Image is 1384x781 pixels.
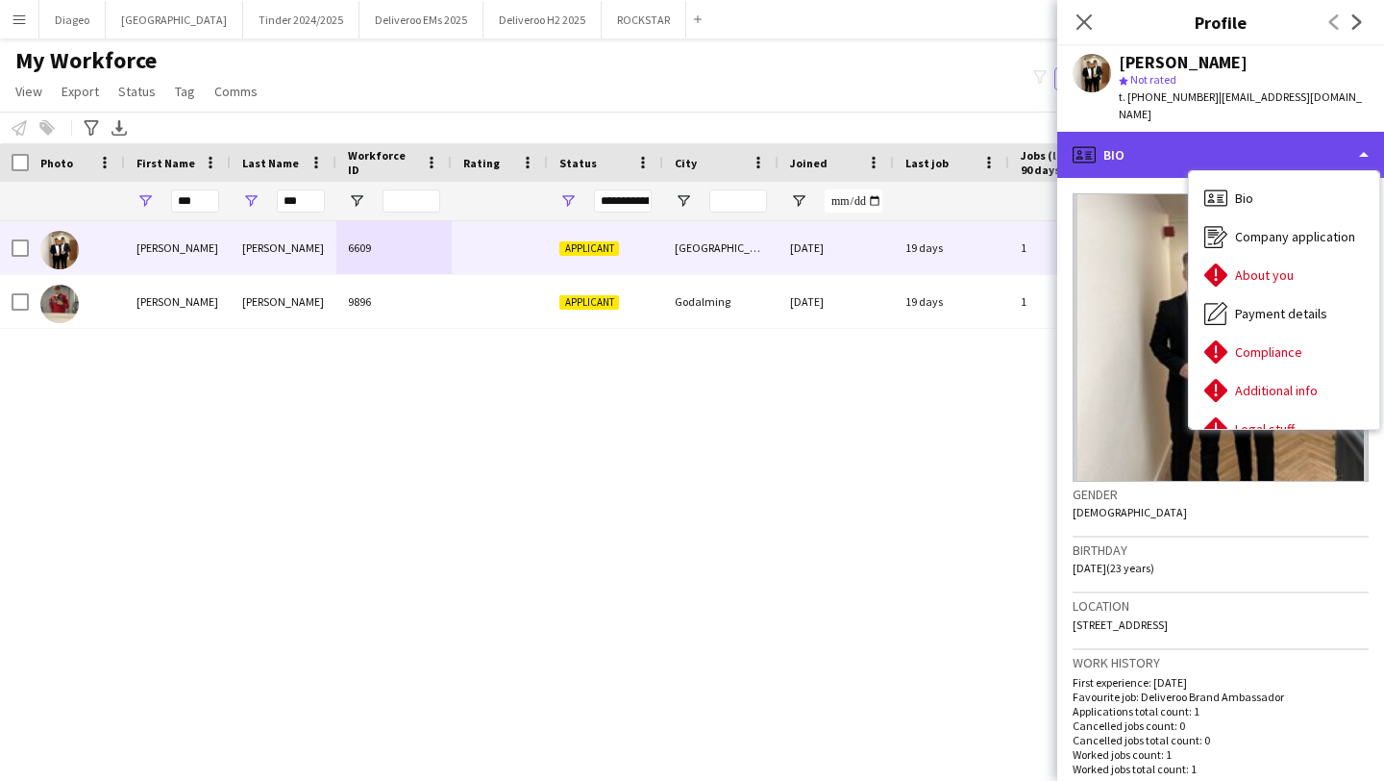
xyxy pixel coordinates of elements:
input: First Name Filter Input [171,189,219,213]
img: Sam Carter [40,231,79,269]
div: [DATE] [778,221,894,274]
button: Open Filter Menu [790,192,807,210]
div: 1 [1009,275,1134,328]
button: Diageo [39,1,106,38]
span: Legal stuff [1235,420,1295,438]
span: View [15,83,42,100]
span: Not rated [1130,72,1176,87]
div: [DATE] [778,275,894,328]
a: View [8,79,50,104]
div: 6609 [336,221,452,274]
span: Last Name [242,156,299,170]
app-action-btn: Advanced filters [80,116,103,139]
p: Worked jobs total count: 1 [1073,762,1369,776]
a: Comms [207,79,265,104]
button: Deliveroo EMs 2025 [359,1,483,38]
p: Applications total count: 1 [1073,704,1369,718]
div: [PERSON_NAME] [231,275,336,328]
p: First experience: [DATE] [1073,675,1369,690]
div: Bio [1189,179,1379,217]
span: Tag [175,83,195,100]
div: [GEOGRAPHIC_DATA] [663,221,778,274]
input: Workforce ID Filter Input [383,189,440,213]
button: Open Filter Menu [559,192,577,210]
div: [PERSON_NAME] [231,221,336,274]
div: [PERSON_NAME] [125,275,231,328]
button: Tinder 2024/2025 [243,1,359,38]
span: My Workforce [15,46,157,75]
div: Payment details [1189,294,1379,333]
p: Cancelled jobs count: 0 [1073,718,1369,733]
span: Comms [214,83,258,100]
button: [GEOGRAPHIC_DATA] [106,1,243,38]
div: Bio [1057,132,1384,178]
span: Additional info [1235,382,1318,399]
span: Jobs (last 90 days) [1021,148,1076,177]
a: Export [54,79,107,104]
div: 9896 [336,275,452,328]
p: Worked jobs count: 1 [1073,747,1369,762]
app-action-btn: Export XLSX [108,116,131,139]
div: Legal stuff [1189,410,1379,448]
span: Compliance [1235,343,1302,361]
span: Payment details [1235,305,1327,322]
span: About you [1235,266,1294,284]
input: Last Name Filter Input [277,189,325,213]
button: Open Filter Menu [348,192,365,210]
span: Bio [1235,189,1253,207]
p: Favourite job: Deliveroo Brand Ambassador [1073,690,1369,704]
img: Crew avatar or photo [1073,193,1369,482]
span: Last job [905,156,949,170]
span: Photo [40,156,73,170]
div: Godalming [663,275,778,328]
a: Tag [167,79,203,104]
a: Status [111,79,163,104]
button: Everyone9,758 [1054,67,1150,90]
span: Applicant [559,295,619,310]
img: Sam Carter [40,285,79,323]
div: 19 days [894,275,1009,328]
input: City Filter Input [709,189,767,213]
div: Company application [1189,217,1379,256]
h3: Birthday [1073,542,1369,559]
button: Open Filter Menu [136,192,154,210]
h3: Work history [1073,654,1369,671]
button: Open Filter Menu [242,192,259,210]
div: [PERSON_NAME] [125,221,231,274]
button: Deliveroo H2 2025 [483,1,602,38]
div: Compliance [1189,333,1379,371]
span: [STREET_ADDRESS] [1073,617,1168,632]
h3: Profile [1057,10,1384,35]
span: Company application [1235,228,1355,245]
div: About you [1189,256,1379,294]
span: t. [PHONE_NUMBER] [1119,89,1219,104]
span: First Name [136,156,195,170]
div: 19 days [894,221,1009,274]
h3: Gender [1073,486,1369,503]
span: City [675,156,697,170]
span: Rating [463,156,500,170]
div: 1 [1009,221,1134,274]
span: Status [118,83,156,100]
span: Joined [790,156,828,170]
span: [DATE] (23 years) [1073,561,1154,575]
div: [PERSON_NAME] [1119,54,1248,71]
button: ROCKSTAR [602,1,686,38]
span: | [EMAIL_ADDRESS][DOMAIN_NAME] [1119,89,1362,121]
span: [DEMOGRAPHIC_DATA] [1073,505,1187,519]
span: Status [559,156,597,170]
div: Additional info [1189,371,1379,410]
span: Export [62,83,99,100]
span: Applicant [559,241,619,256]
input: Joined Filter Input [825,189,882,213]
p: Cancelled jobs total count: 0 [1073,733,1369,747]
span: Workforce ID [348,148,417,177]
button: Open Filter Menu [675,192,692,210]
h3: Location [1073,597,1369,615]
